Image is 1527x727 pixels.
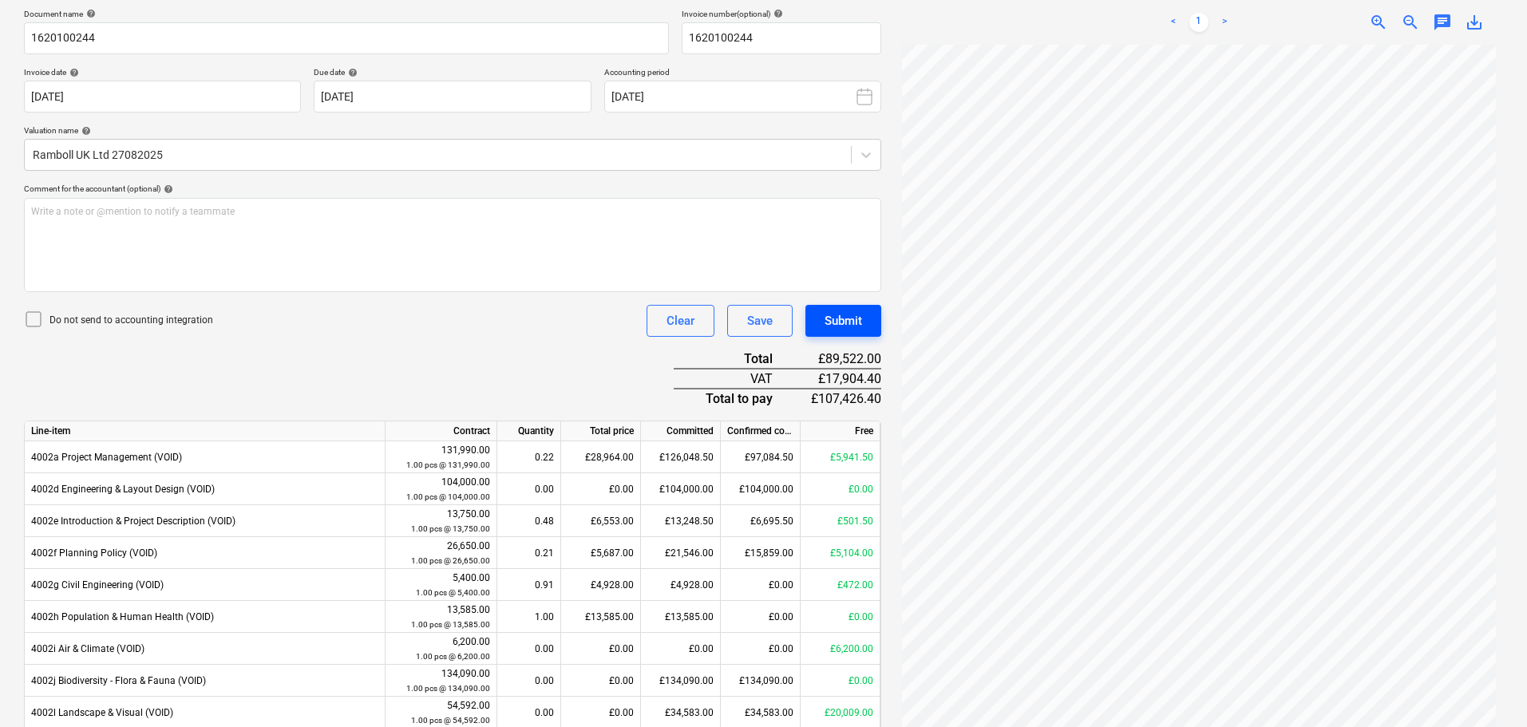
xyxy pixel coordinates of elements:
div: 0.00 [497,633,561,665]
small: 1.00 pcs @ 104,000.00 [406,492,490,501]
input: Invoice date not specified [24,81,301,113]
div: £107,426.40 [798,389,881,408]
div: £4,928.00 [561,569,641,601]
span: zoom_in [1369,13,1388,32]
div: Invoice date [24,67,301,77]
small: 1.00 pcs @ 6,200.00 [416,652,490,661]
span: help [770,9,783,18]
div: £104,000.00 [721,473,801,505]
small: 1.00 pcs @ 13,585.00 [411,620,490,629]
small: 1.00 pcs @ 26,650.00 [411,556,490,565]
div: Contract [386,421,497,441]
div: £0.00 [561,665,641,697]
div: 0.00 [497,665,561,697]
div: 0.22 [497,441,561,473]
div: 1.00 [497,601,561,633]
div: £5,941.50 [801,441,880,473]
span: 4002i Air & Climate (VOID) [31,643,144,654]
div: 0.00 [497,473,561,505]
span: 4002l Landscape & Visual (VOID) [31,707,173,718]
div: Total price [561,421,641,441]
div: £0.00 [561,473,641,505]
div: £0.00 [721,569,801,601]
span: help [78,126,91,136]
span: 4002h Population & Human Health (VOID) [31,611,214,622]
a: Next page [1215,13,1234,32]
div: £4,928.00 [641,569,721,601]
div: £0.00 [801,473,880,505]
div: £13,585.00 [641,601,721,633]
div: Total to pay [674,389,798,408]
div: VAT [674,369,798,389]
div: Save [747,310,773,331]
span: 4002a Project Management (VOID) [31,452,182,463]
div: Invoice number (optional) [682,9,881,19]
iframe: Chat Widget [1447,650,1527,727]
span: chat [1433,13,1452,32]
div: Document name [24,9,669,19]
span: help [345,68,358,77]
span: 4002g Civil Engineering (VOID) [31,579,164,591]
a: Page 1 is your current page [1189,13,1209,32]
span: help [66,68,79,77]
div: £104,000.00 [641,473,721,505]
input: Due date not specified [314,81,591,113]
div: Comment for the accountant (optional) [24,184,881,194]
span: 4002f Planning Policy (VOID) [31,547,157,559]
button: Submit [805,305,881,337]
input: Invoice number [682,22,881,54]
div: £15,859.00 [721,537,801,569]
div: 5,400.00 [392,571,490,600]
div: Free [801,421,880,441]
small: 1.00 pcs @ 131,990.00 [406,460,490,469]
button: Save [727,305,793,337]
p: Do not send to accounting integration [49,314,213,327]
div: 131,990.00 [392,443,490,472]
div: Quantity [497,421,561,441]
small: 1.00 pcs @ 13,750.00 [411,524,490,533]
div: £0.00 [561,633,641,665]
div: £21,546.00 [641,537,721,569]
div: 0.91 [497,569,561,601]
input: Document name [24,22,669,54]
div: 13,585.00 [392,603,490,632]
span: help [83,9,96,18]
div: £501.50 [801,505,880,537]
div: £97,084.50 [721,441,801,473]
div: 13,750.00 [392,507,490,536]
span: zoom_out [1401,13,1420,32]
div: £6,553.00 [561,505,641,537]
div: £5,104.00 [801,537,880,569]
div: £134,090.00 [641,665,721,697]
div: £28,964.00 [561,441,641,473]
div: £13,248.50 [641,505,721,537]
div: £0.00 [801,665,880,697]
div: Valuation name [24,125,881,136]
div: Confirmed costs [721,421,801,441]
div: Due date [314,67,591,77]
small: 1.00 pcs @ 134,090.00 [406,684,490,693]
div: £6,200.00 [801,633,880,665]
div: £472.00 [801,569,880,601]
div: 6,200.00 [392,634,490,664]
div: £0.00 [641,633,721,665]
div: Clear [667,310,694,331]
div: 26,650.00 [392,539,490,568]
small: 1.00 pcs @ 5,400.00 [416,588,490,597]
div: £89,522.00 [798,350,881,369]
div: Total [674,350,798,369]
div: Committed [641,421,721,441]
div: 134,090.00 [392,666,490,696]
div: £5,687.00 [561,537,641,569]
span: save_alt [1465,13,1484,32]
small: 1.00 pcs @ 54,592.00 [411,716,490,725]
div: £0.00 [801,601,880,633]
button: Clear [647,305,714,337]
div: £17,904.40 [798,369,881,389]
span: help [160,184,173,194]
div: Submit [825,310,862,331]
span: 4002d Engineering & Layout Design (VOID) [31,484,215,495]
div: £0.00 [721,601,801,633]
div: £6,695.50 [721,505,801,537]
